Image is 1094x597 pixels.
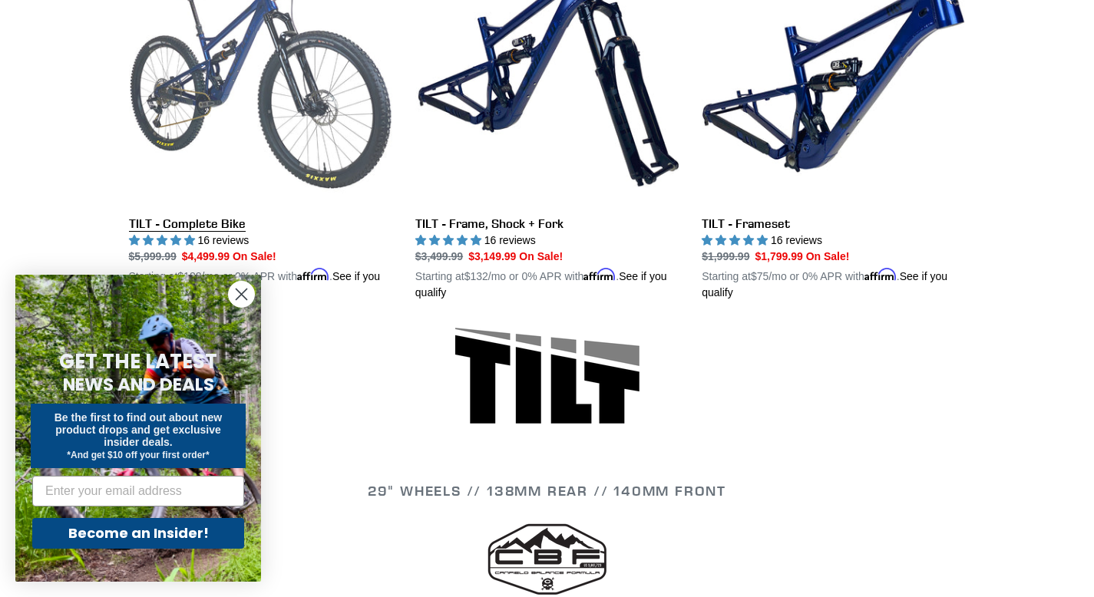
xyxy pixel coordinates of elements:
[368,482,726,500] span: 29" WHEELS // 138mm REAR // 140mm FRONT
[32,476,244,506] input: Enter your email address
[55,411,223,448] span: Be the first to find out about new product drops and get exclusive insider deals.
[59,348,217,375] span: GET THE LATEST
[67,450,209,460] span: *And get $10 off your first order*
[228,281,255,308] button: Close dialog
[32,518,244,549] button: Become an Insider!
[63,372,214,397] span: NEWS AND DEALS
